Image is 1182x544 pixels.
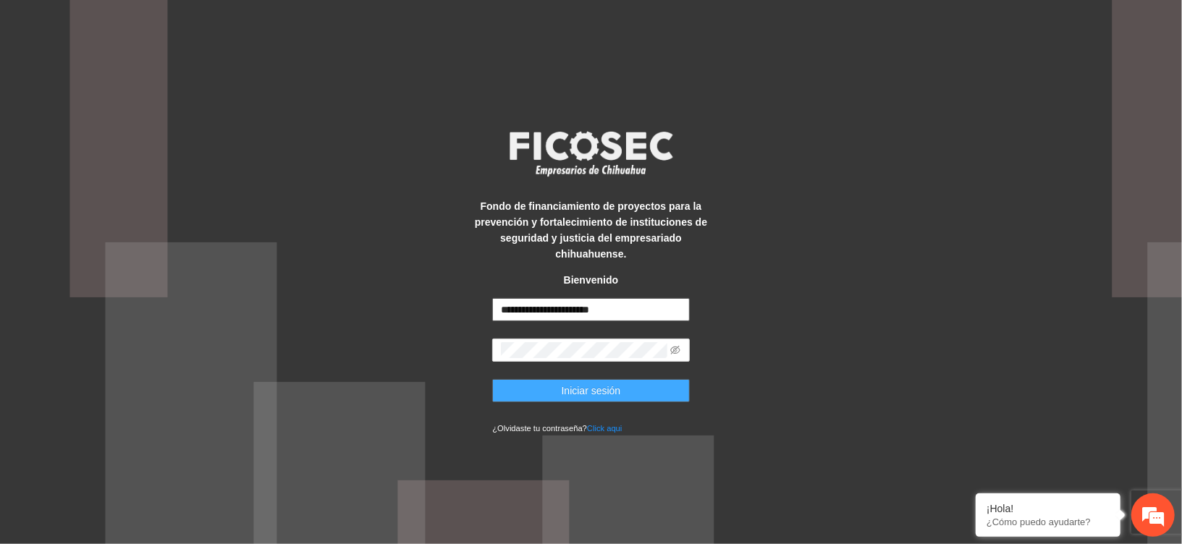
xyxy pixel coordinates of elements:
[564,274,618,286] strong: Bienvenido
[492,424,622,433] small: ¿Olvidaste tu contraseña?
[587,424,622,433] a: Click aqui
[475,200,707,260] strong: Fondo de financiamiento de proyectos para la prevención y fortalecimiento de instituciones de seg...
[987,517,1110,527] p: ¿Cómo puedo ayudarte?
[562,383,621,399] span: Iniciar sesión
[492,379,689,402] button: Iniciar sesión
[987,503,1110,514] div: ¡Hola!
[500,127,681,180] img: logo
[670,345,680,355] span: eye-invisible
